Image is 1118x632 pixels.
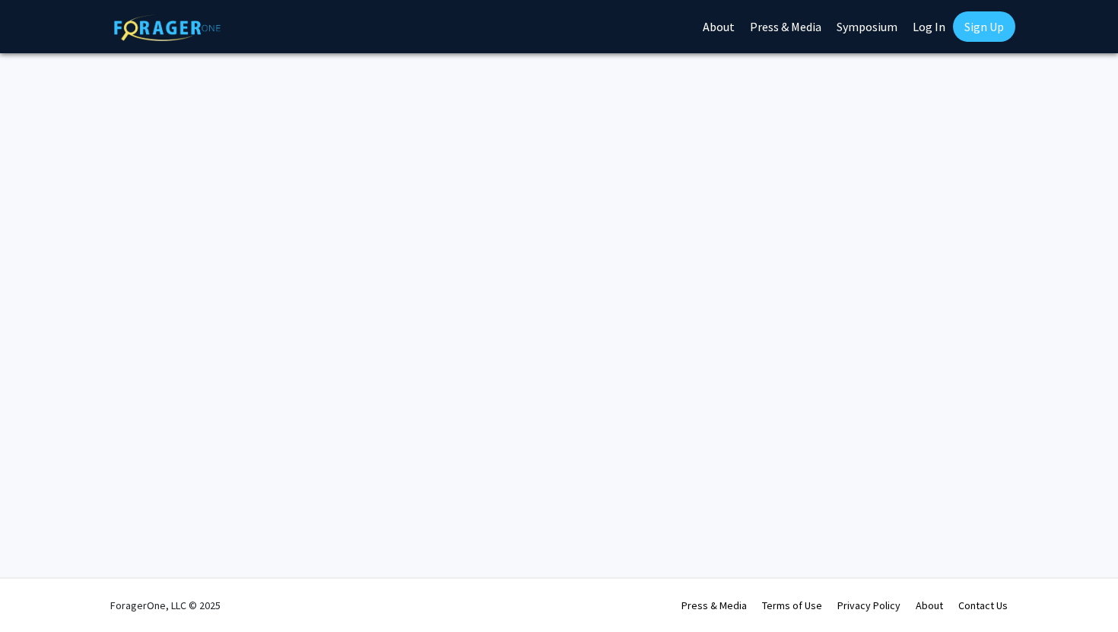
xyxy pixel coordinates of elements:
a: Contact Us [958,599,1008,612]
img: ForagerOne Logo [114,14,221,41]
div: ForagerOne, LLC © 2025 [110,579,221,632]
a: Sign Up [953,11,1015,42]
a: Press & Media [681,599,747,612]
a: Terms of Use [762,599,822,612]
a: Privacy Policy [837,599,900,612]
a: About [916,599,943,612]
